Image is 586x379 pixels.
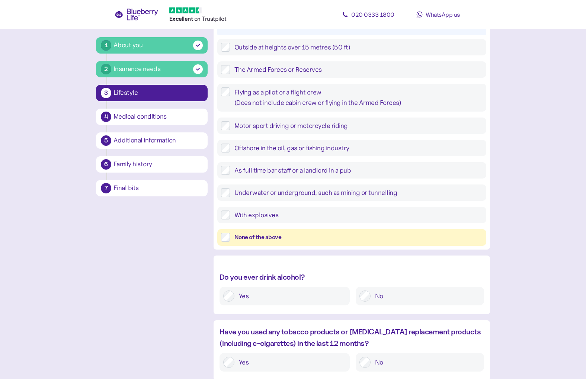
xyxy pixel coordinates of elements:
label: Outside at heights over 15 metres (50 ft) [230,43,483,52]
div: Final bits [113,185,203,192]
div: 5 [101,135,111,146]
div: 4 [101,112,111,122]
label: No [371,357,480,368]
button: 1About you [96,37,208,54]
div: Flying as a pilot or a flight crew (Does not include cabin crew or flying in the Armed Forces) [234,87,483,108]
div: Family history [113,161,203,168]
label: Yes [234,290,346,302]
button: 2Insurance needs [96,61,208,77]
div: 7 [101,183,111,193]
div: 3 [101,88,111,98]
a: WhatsApp us [405,7,472,22]
div: 6 [101,159,111,170]
label: Motor sport driving or motorcycle riding [230,121,483,130]
button: 5Additional information [96,132,208,149]
button: 4Medical conditions [96,109,208,125]
div: Insurance needs [113,64,161,74]
div: Have you used any tobacco products or [MEDICAL_DATA] replacement products (including e-cigarettes... [220,326,484,349]
button: 7Final bits [96,180,208,196]
div: Lifestyle [113,90,203,96]
a: 020 0333 1800 [335,7,402,22]
span: 020 0333 1800 [351,11,394,18]
button: 6Family history [96,156,208,173]
div: Additional information [113,137,203,144]
label: With explosives [230,211,483,219]
label: Offshore in the oil, gas or fishing industry [230,144,483,152]
label: Underwater or underground, such as mining or tunnelling [230,188,483,197]
span: Excellent ️ [169,15,194,22]
div: Do you ever drink alcohol? [220,272,484,283]
label: The Armed Forces or Reserves [230,65,483,74]
button: 3Lifestyle [96,85,208,101]
label: No [371,290,480,302]
span: WhatsApp us [426,11,460,18]
span: on Trustpilot [194,15,227,22]
label: As full time bar staff or a landlord in a pub [230,166,483,175]
div: 1 [101,40,111,51]
div: 2 [101,64,111,74]
div: Medical conditions [113,113,203,120]
div: About you [113,40,143,50]
div: None of the above [234,233,483,242]
label: Yes [234,357,346,368]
